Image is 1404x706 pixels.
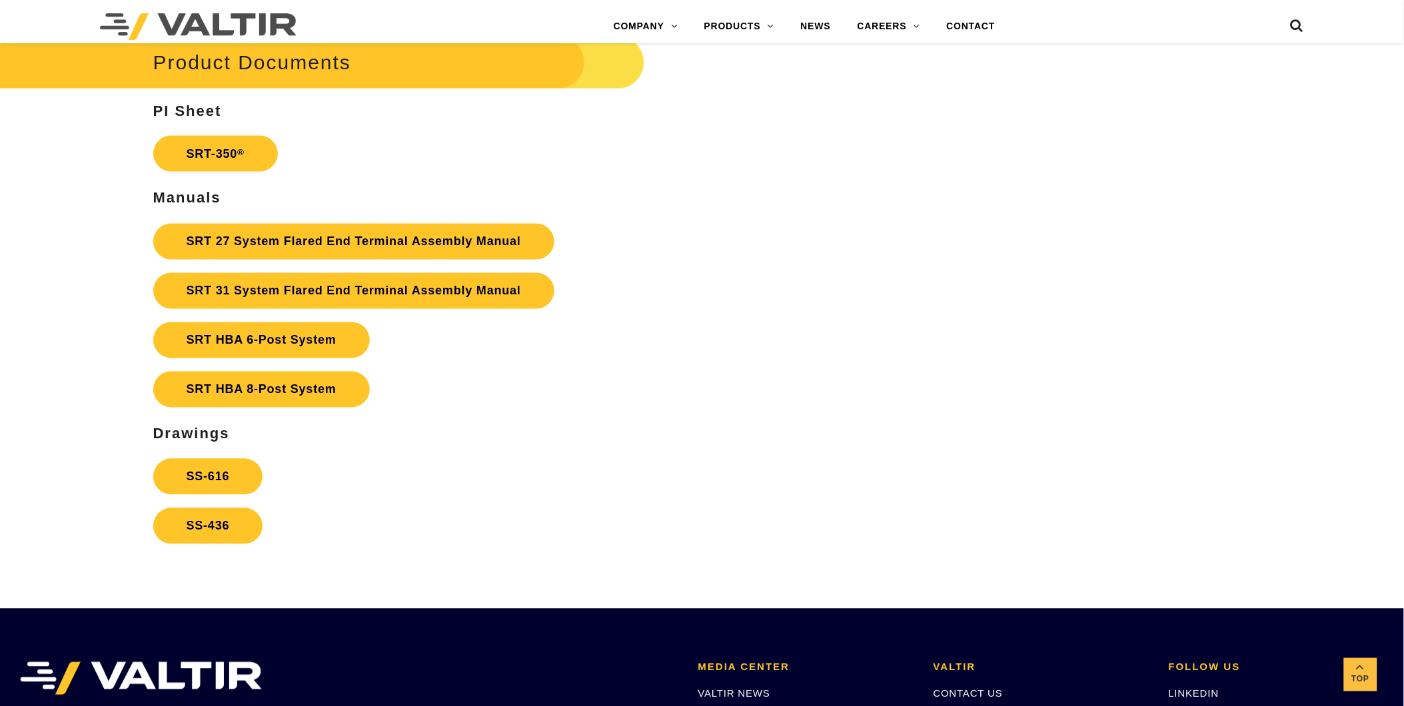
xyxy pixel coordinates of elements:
a: VALTIR NEWS [698,688,770,699]
h2: MEDIA CENTER [698,662,914,673]
a: LINKEDIN [1169,688,1219,699]
a: PRODUCTS [691,13,788,40]
sup: ® [237,147,245,157]
img: Valtir [100,13,297,40]
a: SS-616 [153,459,263,495]
a: CONTACT US [934,688,1003,699]
a: SRT 27 System Flared End Terminal Assembly Manual [153,224,554,260]
a: Top [1344,658,1377,691]
h2: FOLLOW US [1169,662,1384,673]
strong: PI Sheet [153,103,222,119]
span: Top [1344,671,1377,687]
strong: Manuals [153,190,221,206]
strong: SRT HBA 6-Post System [187,334,337,347]
a: CONTACT [934,13,1009,40]
h2: VALTIR [934,662,1149,673]
a: NEWS [788,13,844,40]
a: SRT HBA 6-Post System [153,322,370,358]
strong: Drawings [153,426,230,442]
img: VALTIR [20,662,262,695]
a: SRT 31 System Flared End Terminal Assembly Manual [153,273,554,309]
a: CAREERS [844,13,934,40]
a: SS-436 [153,508,263,544]
a: COMPANY [600,13,691,40]
a: SRT-350® [153,136,278,172]
a: SRT HBA 8-Post System [153,372,370,408]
